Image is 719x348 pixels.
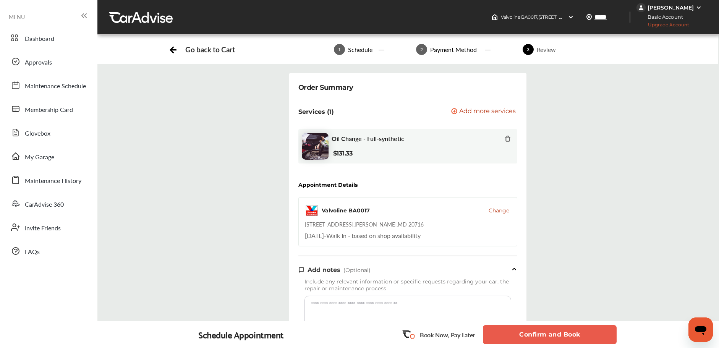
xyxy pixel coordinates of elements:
span: CarAdvise 360 [25,200,64,210]
a: Invite Friends [7,217,90,237]
a: Add more services [451,108,517,115]
div: Walk In - based on shop availability [305,231,421,240]
a: Maintenance History [7,170,90,190]
span: Add notes [308,266,340,274]
span: Add more services [459,108,516,115]
span: 3 [523,44,534,55]
a: Dashboard [7,28,90,48]
img: header-home-logo.8d720a4f.svg [492,14,498,20]
p: Book Now, Pay Later [420,330,475,339]
img: location_vector.a44bc228.svg [586,14,592,20]
b: $131.33 [333,150,353,157]
img: header-divider.bc55588e.svg [630,11,630,23]
span: MENU [9,14,25,20]
img: note-icon.db9493fa.svg [298,267,304,273]
img: jVpblrzwTbfkPYzPPzSLxeg0AAAAASUVORK5CYII= [636,3,646,12]
div: [STREET_ADDRESS] , [PERSON_NAME] , MD 20716 [305,220,424,228]
span: My Garage [25,152,54,162]
a: My Garage [7,146,90,166]
button: Add more services [451,108,516,115]
button: Change [489,207,509,214]
div: Review [534,45,559,54]
span: Glovebox [25,129,50,139]
span: [DATE] [305,231,324,240]
a: Maintenance Schedule [7,75,90,95]
span: - [324,231,326,240]
span: Valvoline BA0017 , [STREET_ADDRESS] [PERSON_NAME] , MD 20716 [501,14,644,20]
img: logo-valvoline.png [305,204,319,217]
div: Go back to Cart [185,45,235,54]
span: Include any relevant information or specific requests regarding your car, the repair or maintenan... [304,278,509,292]
div: [PERSON_NAME] [648,4,694,11]
a: CarAdvise 360 [7,194,90,214]
div: Schedule [345,45,376,54]
span: Maintenance Schedule [25,81,86,91]
div: Appointment Details [298,182,358,188]
button: Confirm and Book [483,325,617,344]
a: Approvals [7,52,90,71]
span: Membership Card [25,105,73,115]
span: Maintenance History [25,176,81,186]
span: Upgrade Account [636,22,689,31]
a: Glovebox [7,123,90,142]
div: Payment Method [427,45,480,54]
span: 1 [334,44,345,55]
span: 2 [416,44,427,55]
div: Schedule Appointment [198,329,284,340]
iframe: Button to launch messaging window [688,317,713,342]
span: Approvals [25,58,52,68]
div: Order Summary [298,82,353,93]
img: header-down-arrow.9dd2ce7d.svg [568,14,574,20]
div: Valvoline BA0017 [322,207,370,214]
a: FAQs [7,241,90,261]
span: (Optional) [343,267,371,274]
span: Oil Change - Full-synthetic [332,135,404,142]
a: Membership Card [7,99,90,119]
p: Services (1) [298,108,334,115]
img: WGsFRI8htEPBVLJbROoPRyZpYNWhNONpIPPETTm6eUC0GeLEiAAAAAElFTkSuQmCC [696,5,702,11]
img: oil-change-thumb.jpg [302,133,329,160]
span: Dashboard [25,34,54,44]
span: FAQs [25,247,40,257]
span: Invite Friends [25,223,61,233]
span: Basic Account [637,13,689,21]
